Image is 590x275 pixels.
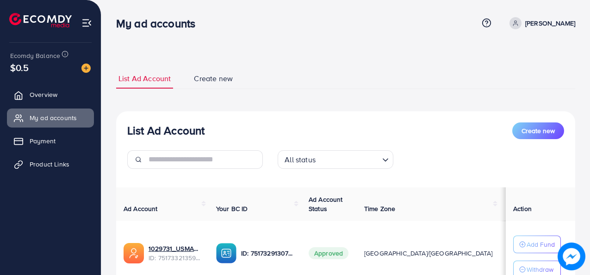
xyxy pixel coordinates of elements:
[558,243,585,270] img: image
[506,17,575,29] a: [PERSON_NAME]
[30,160,69,169] span: Product Links
[127,124,205,137] h3: List Ad Account
[124,243,144,263] img: ic-ads-acc.e4c84228.svg
[30,136,56,146] span: Payment
[7,132,94,150] a: Payment
[527,264,553,275] p: Withdraw
[81,64,91,73] img: image
[216,204,248,213] span: Your BC ID
[513,236,561,253] button: Add Fund
[7,155,94,173] a: Product Links
[7,109,94,127] a: My ad accounts
[10,61,29,74] span: $0.5
[149,244,201,263] div: <span class='underline'>1029731_USMAN BHAI_1750265294610</span></br>7517332135955726352
[118,73,171,84] span: List Ad Account
[30,113,77,122] span: My ad accounts
[527,239,555,250] p: Add Fund
[309,247,348,259] span: Approved
[525,18,575,29] p: [PERSON_NAME]
[513,204,532,213] span: Action
[364,249,493,258] span: [GEOGRAPHIC_DATA]/[GEOGRAPHIC_DATA]
[216,243,236,263] img: ic-ba-acc.ded83a64.svg
[194,73,233,84] span: Create new
[124,204,158,213] span: Ad Account
[81,18,92,28] img: menu
[10,51,60,60] span: Ecomdy Balance
[318,151,379,166] input: Search for option
[278,150,393,169] div: Search for option
[7,85,94,104] a: Overview
[522,126,555,135] span: Create new
[512,122,564,139] button: Create new
[149,244,201,253] a: 1029731_USMAN BHAI_1750265294610
[149,253,201,262] span: ID: 7517332135955726352
[9,13,72,27] img: logo
[283,153,317,166] span: All status
[241,248,294,259] p: ID: 7517329130770677768
[30,90,57,99] span: Overview
[364,204,395,213] span: Time Zone
[309,195,343,213] span: Ad Account Status
[116,17,203,30] h3: My ad accounts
